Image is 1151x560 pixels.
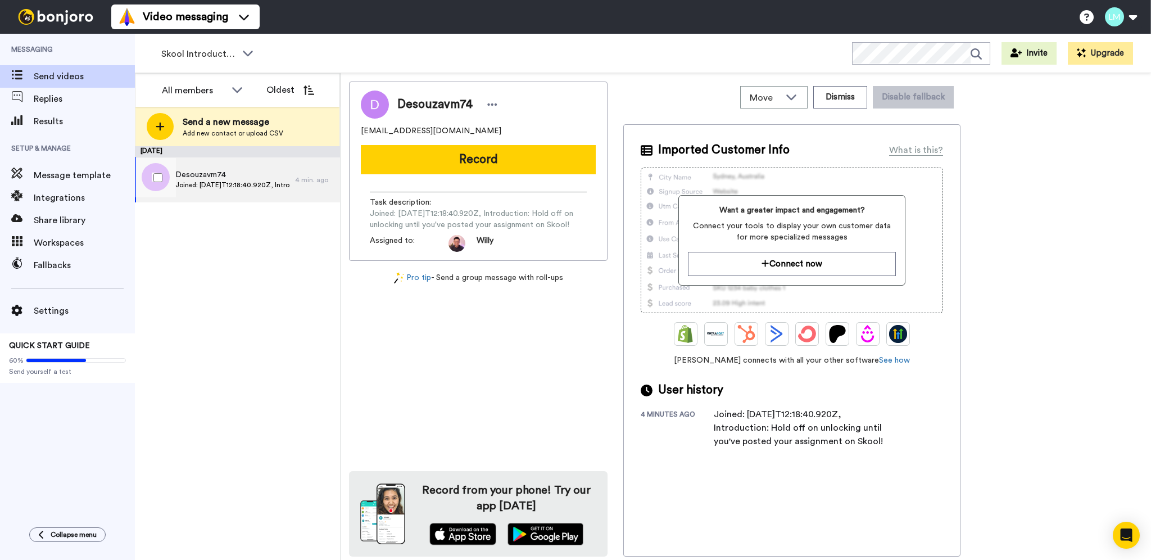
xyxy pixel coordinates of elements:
img: playstore [507,523,583,545]
img: magic-wand.svg [394,272,404,284]
div: [DATE] [135,146,340,157]
span: Fallbacks [34,259,135,272]
span: Replies [34,92,135,106]
span: Add new contact or upload CSV [183,129,283,138]
img: b3b0ec4f-909e-4b8c-991e-8b06cec98768-1758737779.jpg [448,235,465,252]
button: Disable fallback [873,86,954,109]
img: Hubspot [737,325,755,343]
img: Image of Desouzavm74 [361,91,389,119]
button: Connect now [688,252,895,276]
img: download [360,484,405,544]
img: Drip [859,325,877,343]
span: Send videos [34,70,135,83]
div: All members [162,84,226,97]
span: [PERSON_NAME] connects with all your other software [641,355,943,366]
span: Send a new message [183,115,283,129]
span: Desouzavm74 [175,169,289,180]
span: Task description : [370,197,448,208]
button: Invite [1002,42,1057,65]
span: Desouzavm74 [397,96,473,113]
span: Willy [477,235,493,252]
span: Imported Customer Info [658,142,790,159]
a: Pro tip [394,272,431,284]
span: Want a greater impact and engagement? [688,205,895,216]
div: Open Intercom Messenger [1113,522,1140,549]
img: appstore [429,523,496,545]
img: GoHighLevel [889,325,907,343]
span: Settings [34,304,135,318]
h4: Record from your phone! Try our app [DATE] [416,482,596,514]
span: Collapse menu [51,530,97,539]
span: User history [658,382,723,399]
span: Message template [34,169,135,182]
img: Ontraport [707,325,725,343]
span: Results [34,115,135,128]
span: Assigned to: [370,235,448,252]
img: Shopify [677,325,695,343]
img: ActiveCampaign [768,325,786,343]
img: Patreon [828,325,846,343]
span: Video messaging [143,9,228,25]
span: 60% [9,356,24,365]
span: Connect your tools to display your own customer data for more specialized messages [688,220,895,243]
div: 4 minutes ago [641,410,714,448]
div: What is this? [889,143,943,157]
div: - Send a group message with roll-ups [349,272,608,284]
span: Move [750,91,780,105]
span: Joined: [DATE]T12:18:40.920Z, Introduction: Hold off on unlocking until you've posted your assign... [175,180,289,189]
button: Upgrade [1068,42,1133,65]
button: Collapse menu [29,527,106,542]
div: 4 min. ago [295,175,334,184]
img: vm-color.svg [118,8,136,26]
button: Dismiss [813,86,867,109]
span: Share library [34,214,135,227]
button: Record [361,145,596,174]
a: See how [879,356,910,364]
span: Send yourself a test [9,367,126,376]
span: Integrations [34,191,135,205]
span: Skool Introductions [161,47,237,61]
button: Oldest [258,79,323,101]
img: bj-logo-header-white.svg [13,9,98,25]
span: Workspaces [34,236,135,250]
div: Joined: [DATE]T12:18:40.920Z, Introduction: Hold off on unlocking until you've posted your assign... [714,408,894,448]
span: QUICK START GUIDE [9,342,90,350]
span: Joined: [DATE]T12:18:40.920Z, Introduction: Hold off on unlocking until you've posted your assign... [370,208,587,231]
img: ConvertKit [798,325,816,343]
span: [EMAIL_ADDRESS][DOMAIN_NAME] [361,125,501,137]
